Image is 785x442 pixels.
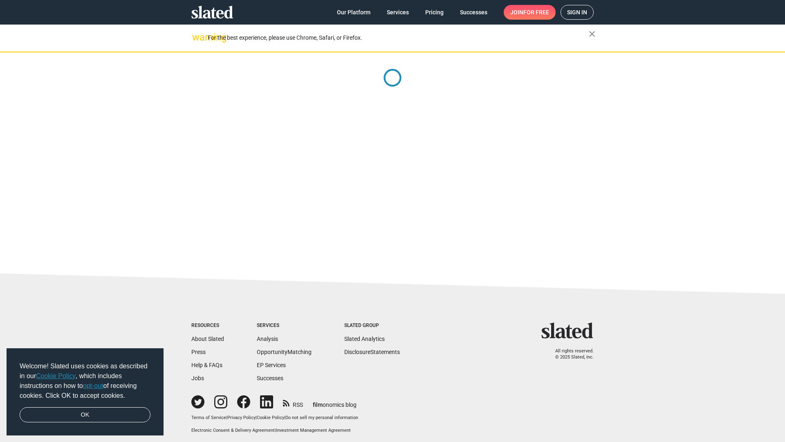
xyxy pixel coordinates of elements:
[208,32,589,43] div: For the best experience, please use Chrome, Safari, or Firefox.
[257,349,312,355] a: OpportunityMatching
[567,5,587,19] span: Sign in
[257,375,283,381] a: Successes
[256,415,257,420] span: |
[547,348,594,360] p: All rights reserved. © 2025 Slated, Inc.
[523,5,549,20] span: for free
[283,396,303,409] a: RSS
[344,336,385,342] a: Slated Analytics
[191,415,226,420] a: Terms of Service
[83,382,103,389] a: opt-out
[387,5,409,20] span: Services
[425,5,444,20] span: Pricing
[313,395,357,409] a: filmonomics blog
[36,372,76,379] a: Cookie Policy
[460,5,487,20] span: Successes
[285,415,358,421] button: Do not sell my personal information
[380,5,415,20] a: Services
[191,336,224,342] a: About Slated
[257,415,284,420] a: Cookie Policy
[419,5,450,20] a: Pricing
[275,428,276,433] span: |
[587,29,597,39] mat-icon: close
[330,5,377,20] a: Our Platform
[504,5,556,20] a: Joinfor free
[192,32,202,42] mat-icon: warning
[313,401,323,408] span: film
[226,415,227,420] span: |
[257,322,312,329] div: Services
[510,5,549,20] span: Join
[20,361,150,401] span: Welcome! Slated uses cookies as described in our , which includes instructions on how to of recei...
[276,428,351,433] a: Investment Management Agreement
[191,322,224,329] div: Resources
[20,407,150,423] a: dismiss cookie message
[257,336,278,342] a: Analysis
[337,5,370,20] span: Our Platform
[561,5,594,20] a: Sign in
[344,322,400,329] div: Slated Group
[257,362,286,368] a: EP Services
[453,5,494,20] a: Successes
[191,362,222,368] a: Help & FAQs
[191,428,275,433] a: Electronic Consent & Delivery Agreement
[227,415,256,420] a: Privacy Policy
[344,349,400,355] a: DisclosureStatements
[191,375,204,381] a: Jobs
[284,415,285,420] span: |
[191,349,206,355] a: Press
[7,348,164,436] div: cookieconsent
